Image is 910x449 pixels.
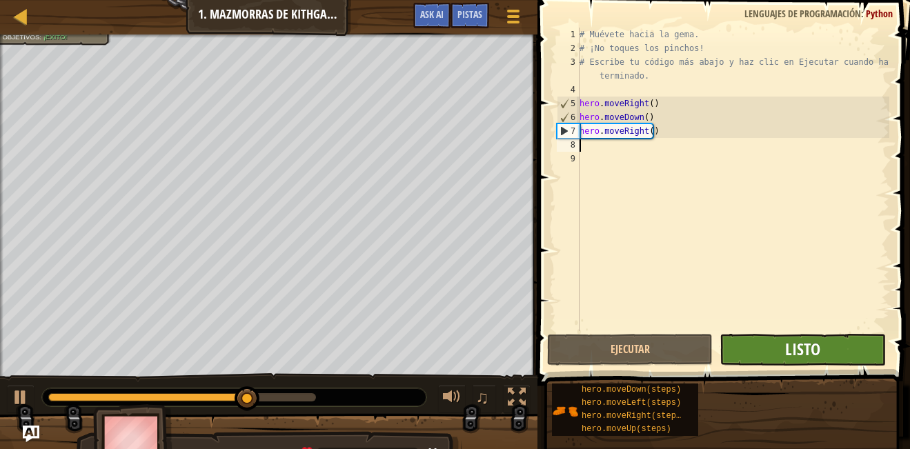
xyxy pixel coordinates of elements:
span: ♫ [475,387,489,408]
div: 7 [557,124,580,138]
span: hero.moveRight(steps) [582,411,686,421]
div: 2 [557,41,580,55]
span: hero.moveLeft(steps) [582,398,681,408]
button: Listo [720,334,885,366]
span: : [39,34,43,41]
div: 1 [557,28,580,41]
span: Ask AI [420,8,444,21]
div: 9 [557,152,580,166]
span: Objetivos [2,34,39,41]
button: Ajustar el volúmen [438,385,466,413]
span: Listo [785,338,820,360]
button: Mostrar menú de juego [496,3,531,35]
span: Pistas [457,8,482,21]
div: 3 [557,55,580,83]
button: Ejecutar [547,334,713,366]
div: 5 [557,97,580,110]
span: ¡Éxito! [43,34,68,41]
div: 8 [557,138,580,152]
span: : [861,7,866,20]
button: Cambia a pantalla completa. [503,385,531,413]
button: Ctrl + P: Play [7,385,34,413]
img: portrait.png [552,398,578,424]
button: Ask AI [23,426,39,442]
span: Python [866,7,893,20]
button: Ask AI [413,3,451,28]
button: ♫ [473,385,496,413]
span: hero.moveDown(steps) [582,385,681,395]
span: Lenguajes de programación [744,7,861,20]
div: 4 [557,83,580,97]
span: hero.moveUp(steps) [582,424,671,434]
div: 6 [557,110,580,124]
